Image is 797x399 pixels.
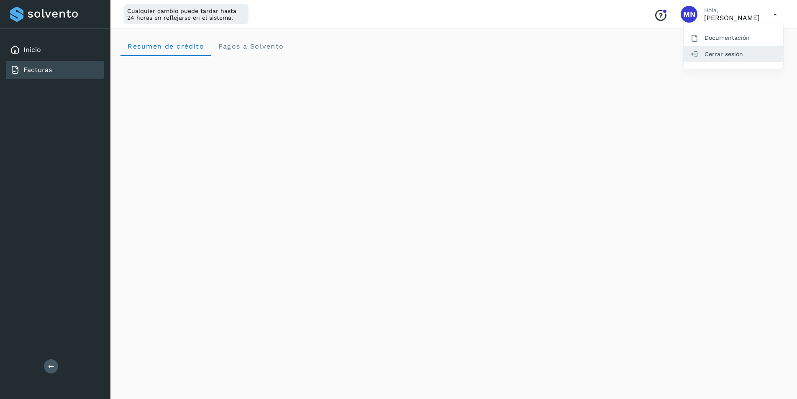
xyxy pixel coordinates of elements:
a: Facturas [23,66,52,74]
div: Documentación [684,30,783,46]
div: Facturas [6,61,104,79]
a: Inicio [23,46,41,54]
div: Inicio [6,41,104,59]
div: Cerrar sesión [684,46,783,62]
